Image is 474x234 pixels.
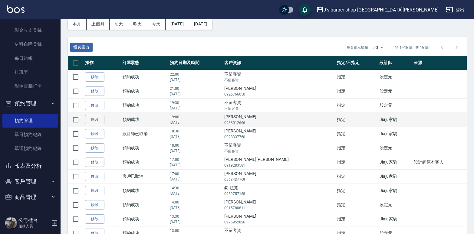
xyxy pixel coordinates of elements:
p: [DATE] [170,177,221,182]
td: [PERSON_NAME] [223,198,335,212]
a: 單週預約紀錄 [2,141,58,155]
button: 上個月 [87,18,110,30]
p: 18:30 [170,128,221,134]
td: 指定 [335,212,378,226]
p: 不留客資 [224,77,334,83]
td: 預約成功 [121,70,168,84]
td: 段定元 [378,98,412,112]
button: 預約管理 [2,96,58,111]
p: 21:00 [170,86,221,91]
div: J’s barber shop [GEOGRAPHIC_DATA][PERSON_NAME] [324,6,439,14]
th: 指定/不指定 [335,56,378,70]
p: 0989757168 [224,191,334,197]
td: 不留客資 [223,141,335,155]
td: 指定 [335,184,378,198]
a: 修改 [85,129,104,138]
img: Logo [7,5,25,13]
button: [DATE] [189,18,212,30]
p: [DATE] [170,148,221,154]
p: 14:00 [170,200,221,205]
p: 19:00 [170,114,221,120]
p: 13:00 [170,228,221,233]
a: 材料自購登錄 [2,37,58,51]
td: 預約成功 [121,141,168,155]
p: 19:30 [170,100,221,106]
td: [PERSON_NAME] [223,84,335,98]
p: 18:00 [170,143,221,148]
button: save [299,4,311,16]
p: 0925766050 [224,92,334,97]
td: 指定 [335,198,378,212]
p: 每頁顯示數量 [347,45,368,50]
p: 13:30 [170,214,221,219]
button: 商品管理 [2,189,58,205]
button: 今天 [147,18,166,30]
p: 0915780811 [224,205,334,211]
td: 客戶已取消 [121,169,168,184]
td: 設計師原本客人 [412,155,467,169]
td: Jiaju家駒 [378,184,412,198]
td: 不留客資 [223,70,335,84]
td: 指定 [335,155,378,169]
a: 修改 [85,158,104,167]
th: 來源 [412,56,467,70]
th: 預約日期及時間 [168,56,223,70]
button: 客戶管理 [2,174,58,189]
a: 預約管理 [2,114,58,128]
td: 預約成功 [121,112,168,127]
th: 客戶資訊 [223,56,335,70]
a: 修改 [85,172,104,181]
td: 指定 [335,84,378,98]
a: 現場電腦打卡 [2,79,58,93]
button: [DATE] [166,18,189,30]
p: [DATE] [170,106,221,111]
td: Jiaju家駒 [378,112,412,127]
p: 0928337760 [224,134,334,140]
a: 排班表 [2,65,58,79]
td: 不留客資 [223,98,335,112]
button: 本月 [68,18,87,30]
a: 報表匯出 [70,43,93,52]
td: Jiaju家駒 [378,155,412,169]
th: 訂單狀態 [121,56,168,70]
td: 鈞-法寬 [223,184,335,198]
td: [PERSON_NAME][PERSON_NAME] [223,155,335,169]
p: 第 1–16 筆 共 16 筆 [395,45,429,50]
p: 0938012666 [224,120,334,125]
a: 現金收支登錄 [2,23,58,37]
a: 修改 [85,101,104,110]
div: 50 [371,39,385,56]
td: 預約成功 [121,212,168,226]
a: 修改 [85,86,104,96]
td: Jiaju家駒 [378,169,412,184]
p: 不留客資 [224,106,334,111]
td: 指定 [335,112,378,127]
td: [PERSON_NAME] [223,212,335,226]
td: 段定元 [378,198,412,212]
td: [PERSON_NAME] [223,112,335,127]
td: 設計師已取消 [121,127,168,141]
td: Jiaju家駒 [378,212,412,226]
p: 0976952826 [224,219,334,225]
p: 17:00 [170,157,221,162]
a: 修改 [85,143,104,153]
td: Jiaju家駒 [378,127,412,141]
td: 預約成功 [121,155,168,169]
a: 修改 [85,186,104,195]
th: 設計師 [378,56,412,70]
p: 服務人員 [18,223,49,229]
td: 預約成功 [121,198,168,212]
td: 段定元 [378,70,412,84]
p: 不留客資 [224,148,334,154]
p: 0919283581 [224,163,334,168]
a: 修改 [85,200,104,210]
p: [DATE] [170,162,221,168]
td: 指定 [335,70,378,84]
a: 修改 [85,115,104,124]
p: [DATE] [170,120,221,125]
td: [PERSON_NAME] [223,127,335,141]
td: 預約成功 [121,98,168,112]
button: 登出 [443,4,467,15]
p: [DATE] [170,191,221,196]
th: 操作 [84,56,121,70]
